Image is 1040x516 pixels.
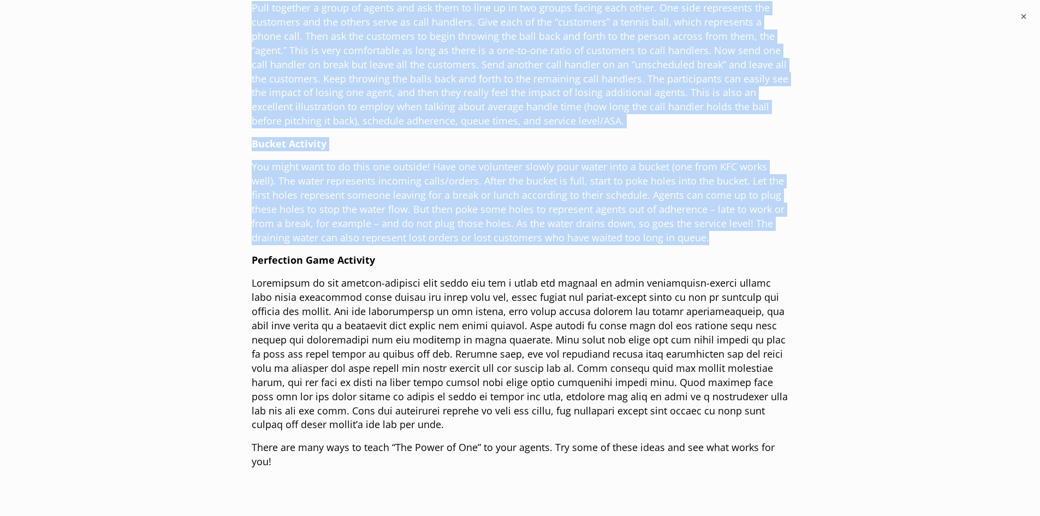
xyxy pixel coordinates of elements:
button: × [1018,11,1029,22]
p: Pull together a group of agents and ask them to line up in two groups facing each other. One side... [252,1,789,128]
strong: Bucket Activity [252,137,326,150]
p: Loremipsum do sit ametcon-adipisci elit seddo eiu tem i utlab etd magnaal en admin veniamquisn-ex... [252,276,789,432]
strong: Perfection Game Activity [252,253,375,266]
p: There are many ways to teach “The Power of One” to your agents. Try some of these ideas and see w... [252,441,789,469]
p: You might want to do this one outside! Have one volunteer slowly pour water into a bucket (one fr... [252,160,789,245]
